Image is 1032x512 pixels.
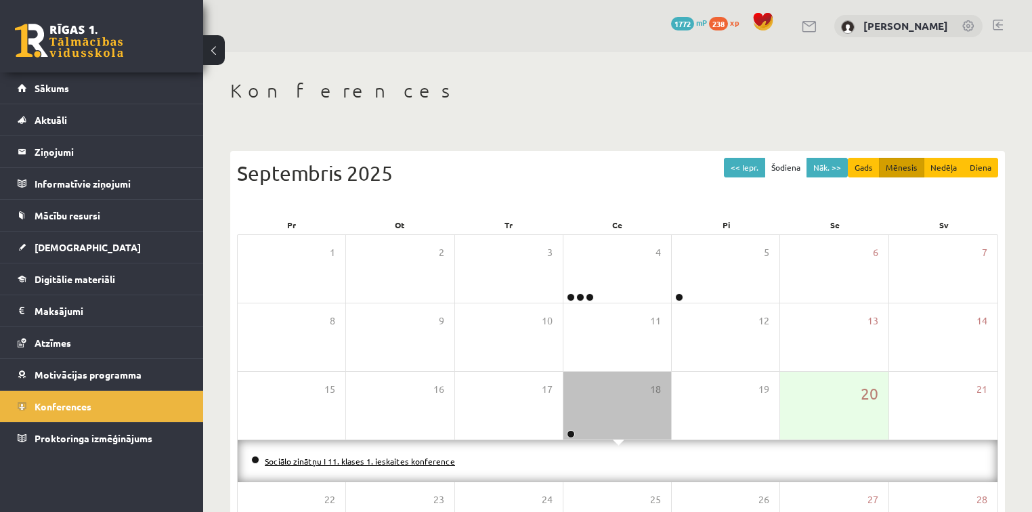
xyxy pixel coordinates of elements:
[982,245,987,260] span: 7
[324,382,335,397] span: 15
[346,215,455,234] div: Ot
[35,209,100,221] span: Mācību resursi
[976,314,987,328] span: 14
[18,359,186,390] a: Motivācijas programma
[724,158,765,177] button: << Iepr.
[709,17,746,28] a: 238 xp
[542,314,553,328] span: 10
[18,200,186,231] a: Mācību resursi
[18,263,186,295] a: Digitālie materiāli
[730,17,739,28] span: xp
[35,136,186,167] legend: Ziņojumi
[924,158,964,177] button: Nedēļa
[35,82,69,94] span: Sākums
[18,295,186,326] a: Maksājumi
[655,245,661,260] span: 4
[758,314,769,328] span: 12
[35,241,141,253] span: [DEMOGRAPHIC_DATA]
[671,17,707,28] a: 1772 mP
[35,400,91,412] span: Konferences
[35,114,67,126] span: Aktuāli
[18,136,186,167] a: Ziņojumi
[764,245,769,260] span: 5
[709,17,728,30] span: 238
[35,368,142,381] span: Motivācijas programma
[18,423,186,454] a: Proktoringa izmēģinājums
[18,168,186,199] a: Informatīvie ziņojumi
[35,432,152,444] span: Proktoringa izmēģinājums
[867,314,878,328] span: 13
[230,79,1005,102] h1: Konferences
[861,382,878,405] span: 20
[18,104,186,135] a: Aktuāli
[758,492,769,507] span: 26
[439,314,444,328] span: 9
[976,492,987,507] span: 28
[542,382,553,397] span: 17
[671,17,694,30] span: 1772
[807,158,848,177] button: Nāk. >>
[863,19,948,33] a: [PERSON_NAME]
[976,382,987,397] span: 21
[672,215,781,234] div: Pi
[841,20,855,34] img: Viktorija Bērziņa
[781,215,890,234] div: Se
[765,158,807,177] button: Šodiena
[330,245,335,260] span: 1
[18,232,186,263] a: [DEMOGRAPHIC_DATA]
[650,492,661,507] span: 25
[18,391,186,422] a: Konferences
[237,158,998,188] div: Septembris 2025
[879,158,924,177] button: Mēnesis
[547,245,553,260] span: 3
[18,327,186,358] a: Atzīmes
[758,382,769,397] span: 19
[324,492,335,507] span: 22
[18,72,186,104] a: Sākums
[433,382,444,397] span: 16
[237,215,346,234] div: Pr
[963,158,998,177] button: Diena
[35,273,115,285] span: Digitālie materiāli
[650,382,661,397] span: 18
[439,245,444,260] span: 2
[563,215,672,234] div: Ce
[867,492,878,507] span: 27
[650,314,661,328] span: 11
[696,17,707,28] span: mP
[873,245,878,260] span: 6
[330,314,335,328] span: 8
[542,492,553,507] span: 24
[35,295,186,326] legend: Maksājumi
[265,456,455,467] a: Sociālo zinātņu I 11. klases 1. ieskaites konference
[454,215,563,234] div: Tr
[35,337,71,349] span: Atzīmes
[35,168,186,199] legend: Informatīvie ziņojumi
[15,24,123,58] a: Rīgas 1. Tālmācības vidusskola
[433,492,444,507] span: 23
[889,215,998,234] div: Sv
[848,158,880,177] button: Gads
